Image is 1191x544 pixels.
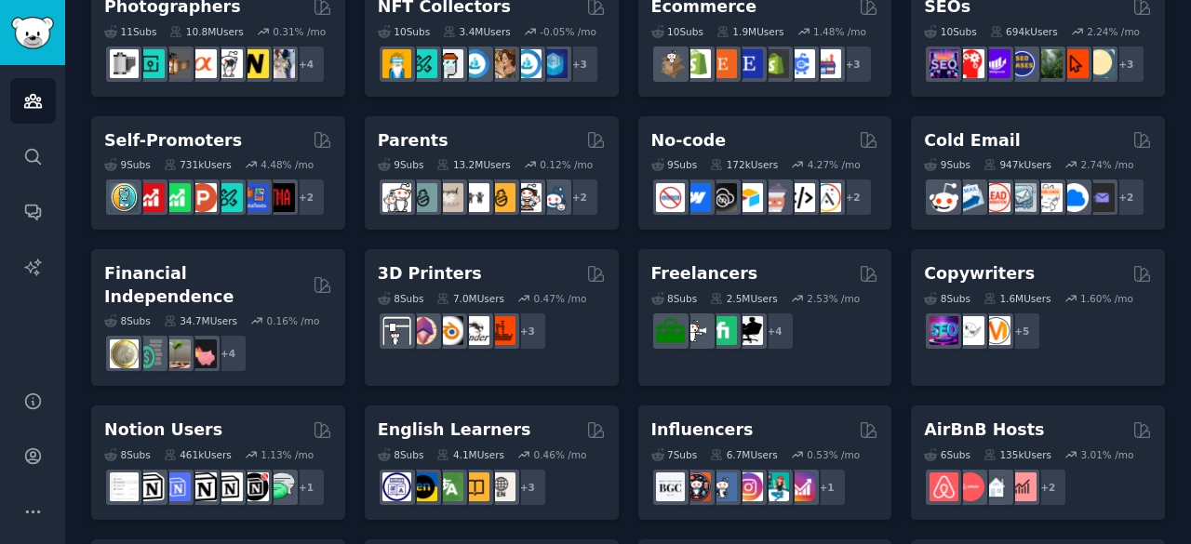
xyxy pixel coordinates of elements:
img: Emailmarketing [956,183,984,212]
img: CryptoArt [487,49,515,78]
div: + 4 [287,45,326,84]
div: 10 Sub s [924,25,976,38]
img: BeautyGuruChatter [656,472,685,501]
img: content_marketing [982,316,1010,345]
div: + 2 [1106,178,1145,217]
div: + 2 [1028,468,1067,507]
h2: Cold Email [924,129,1020,153]
img: nocode [656,183,685,212]
img: ProductHunters [188,183,217,212]
div: 0.46 % /mo [534,448,587,461]
div: 10 Sub s [651,25,703,38]
div: + 3 [560,45,599,84]
div: 9 Sub s [104,158,151,171]
h2: Copywriters [924,262,1035,285]
img: seogrowth [982,49,1010,78]
img: daddit [382,183,411,212]
div: 4.1M Users [436,448,504,461]
img: InstagramGrowthTips [786,472,815,501]
img: SEO_cases [1008,49,1037,78]
img: NotionPromote [266,472,295,501]
div: 9 Sub s [924,158,970,171]
img: freelance_forhire [682,316,711,345]
h2: Self-Promoters [104,129,242,153]
img: shopify [682,49,711,78]
img: toddlers [461,183,489,212]
img: Local_SEO [1034,49,1063,78]
img: LearnEnglishOnReddit [461,472,489,501]
img: notioncreations [136,472,165,501]
img: reviewmyshopify [760,49,789,78]
img: parentsofmultiples [513,183,542,212]
img: language_exchange [435,472,463,501]
div: 0.31 % /mo [273,25,326,38]
div: 172k Users [710,158,778,171]
img: Instagram [708,472,737,501]
h2: AirBnB Hosts [924,418,1044,442]
img: Adalo [812,183,841,212]
div: + 4 [208,334,248,373]
img: NFTExchange [382,49,411,78]
img: Fire [162,339,191,368]
img: beyondthebump [435,183,463,212]
img: airbnb_hosts [930,472,958,501]
div: 8 Sub s [378,292,424,305]
img: NotionGeeks [188,472,217,501]
div: + 3 [1106,45,1145,84]
img: TechSEO [956,49,984,78]
div: 8 Sub s [924,292,970,305]
div: 8 Sub s [104,448,151,461]
img: BestNotionTemplates [240,472,269,501]
img: Airtable [734,183,763,212]
img: NFTMarketplace [408,49,437,78]
div: 9 Sub s [378,158,424,171]
img: webflow [682,183,711,212]
img: SEO [930,316,958,345]
img: betatests [240,183,269,212]
div: 731k Users [164,158,232,171]
img: youtubepromotion [136,183,165,212]
img: b2b_sales [1034,183,1063,212]
img: alphaandbetausers [214,183,243,212]
div: 135k Users [984,448,1051,461]
div: 6.7M Users [710,448,778,461]
img: SonyAlpha [188,49,217,78]
div: 8 Sub s [104,314,151,327]
div: 10.8M Users [169,25,243,38]
div: 0.16 % /mo [267,314,320,327]
div: + 1 [808,468,847,507]
div: 8 Sub s [378,448,424,461]
img: socialmedia [682,472,711,501]
div: 9 Sub s [651,158,698,171]
div: 10 Sub s [378,25,430,38]
div: 461k Users [164,448,232,461]
div: 7.0M Users [436,292,504,305]
h2: English Learners [378,418,531,442]
div: 11 Sub s [104,25,156,38]
h2: Parents [378,129,448,153]
img: AirBnBHosts [956,472,984,501]
div: 0.53 % /mo [807,448,860,461]
img: SEO_Digital_Marketing [930,49,958,78]
img: EmailOutreach [1086,183,1115,212]
img: ecommerce_growth [812,49,841,78]
div: 8 Sub s [651,292,698,305]
div: + 2 [287,178,326,217]
img: EnglishLearning [408,472,437,501]
img: ecommercemarketing [786,49,815,78]
div: 4.27 % /mo [808,158,861,171]
img: Fiverr [708,316,737,345]
div: 1.6M Users [984,292,1051,305]
img: fatFIRE [188,339,217,368]
h2: 3D Printers [378,262,482,285]
img: GoogleSearchConsole [1060,49,1089,78]
img: The_SEO [1086,49,1115,78]
h2: Notion Users [104,418,222,442]
img: 3Dprinting [382,316,411,345]
img: rentalproperties [982,472,1010,501]
img: sales [930,183,958,212]
img: TestMyApp [266,183,295,212]
img: influencermarketing [760,472,789,501]
div: -0.05 % /mo [540,25,596,38]
div: + 2 [834,178,873,217]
